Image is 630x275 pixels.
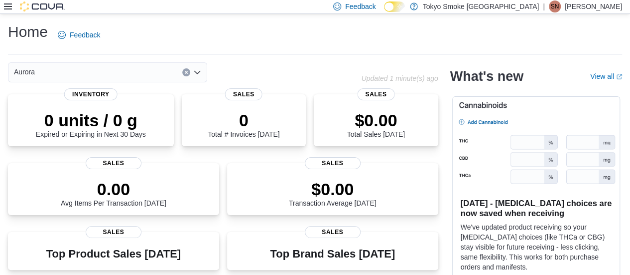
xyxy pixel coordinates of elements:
[61,179,166,199] p: 0.00
[549,0,561,12] div: Stephanie Neblett
[347,110,405,138] div: Total Sales [DATE]
[450,68,523,84] h2: What's new
[345,1,376,11] span: Feedback
[86,157,141,169] span: Sales
[14,66,35,78] span: Aurora
[423,0,539,12] p: Tokyo Smoke [GEOGRAPHIC_DATA]
[461,198,612,218] h3: [DATE] - [MEDICAL_DATA] choices are now saved when receiving
[225,88,262,100] span: Sales
[70,30,100,40] span: Feedback
[64,88,118,100] span: Inventory
[565,0,622,12] p: [PERSON_NAME]
[289,179,377,199] p: $0.00
[182,68,190,76] button: Clear input
[54,25,104,45] a: Feedback
[208,110,279,130] p: 0
[289,179,377,207] div: Transaction Average [DATE]
[46,248,181,260] h3: Top Product Sales [DATE]
[61,179,166,207] div: Avg Items Per Transaction [DATE]
[193,68,201,76] button: Open list of options
[384,1,405,12] input: Dark Mode
[590,72,622,80] a: View allExternal link
[357,88,394,100] span: Sales
[36,110,146,130] p: 0 units / 0 g
[305,157,361,169] span: Sales
[616,74,622,80] svg: External link
[551,0,559,12] span: SN
[361,74,438,82] p: Updated 1 minute(s) ago
[20,1,65,11] img: Cova
[543,0,545,12] p: |
[270,248,395,260] h3: Top Brand Sales [DATE]
[8,22,48,42] h1: Home
[347,110,405,130] p: $0.00
[36,110,146,138] div: Expired or Expiring in Next 30 Days
[208,110,279,138] div: Total # Invoices [DATE]
[86,226,141,238] span: Sales
[461,222,612,272] p: We've updated product receiving so your [MEDICAL_DATA] choices (like THCa or CBG) stay visible fo...
[305,226,361,238] span: Sales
